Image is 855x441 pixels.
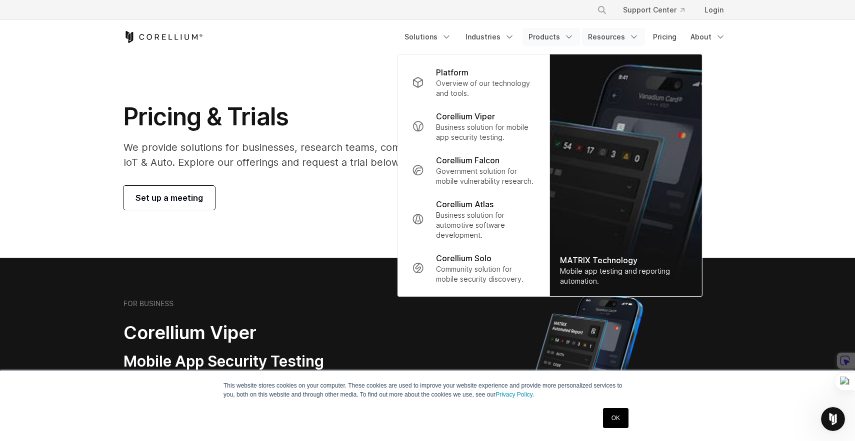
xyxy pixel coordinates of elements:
[560,254,692,266] div: MATRIX Technology
[522,28,580,46] a: Products
[459,28,520,46] a: Industries
[123,102,522,132] h1: Pricing & Trials
[593,1,611,19] button: Search
[436,166,535,186] p: Government solution for mobile vulnerability research.
[123,352,379,371] h3: Mobile App Security Testing
[404,246,543,290] a: Corellium Solo Community solution for mobile security discovery.
[684,28,731,46] a: About
[436,210,535,240] p: Business solution for automotive software development.
[123,31,203,43] a: Corellium Home
[550,54,702,296] a: MATRIX Technology Mobile app testing and reporting automation.
[123,322,379,344] h2: Corellium Viper
[436,264,535,284] p: Community solution for mobile security discovery.
[436,110,495,122] p: Corellium Viper
[560,266,692,286] div: Mobile app testing and reporting automation.
[436,252,491,264] p: Corellium Solo
[404,60,543,104] a: Platform Overview of our technology and tools.
[615,1,692,19] a: Support Center
[821,407,845,431] iframe: Intercom live chat
[495,391,534,398] a: Privacy Policy.
[582,28,645,46] a: Resources
[123,186,215,210] a: Set up a meeting
[436,154,499,166] p: Corellium Falcon
[550,54,702,296] img: Matrix_WebNav_1x
[436,78,535,98] p: Overview of our technology and tools.
[585,1,731,19] div: Navigation Menu
[696,1,731,19] a: Login
[436,198,493,210] p: Corellium Atlas
[436,66,468,78] p: Platform
[135,192,203,204] span: Set up a meeting
[404,192,543,246] a: Corellium Atlas Business solution for automotive software development.
[647,28,682,46] a: Pricing
[123,140,522,170] p: We provide solutions for businesses, research teams, community individuals, and IoT & Auto. Explo...
[603,408,628,428] a: OK
[404,148,543,192] a: Corellium Falcon Government solution for mobile vulnerability research.
[404,104,543,148] a: Corellium Viper Business solution for mobile app security testing.
[123,299,173,308] h6: FOR BUSINESS
[398,28,731,46] div: Navigation Menu
[398,28,457,46] a: Solutions
[436,122,535,142] p: Business solution for mobile app security testing.
[223,381,631,399] p: This website stores cookies on your computer. These cookies are used to improve your website expe...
